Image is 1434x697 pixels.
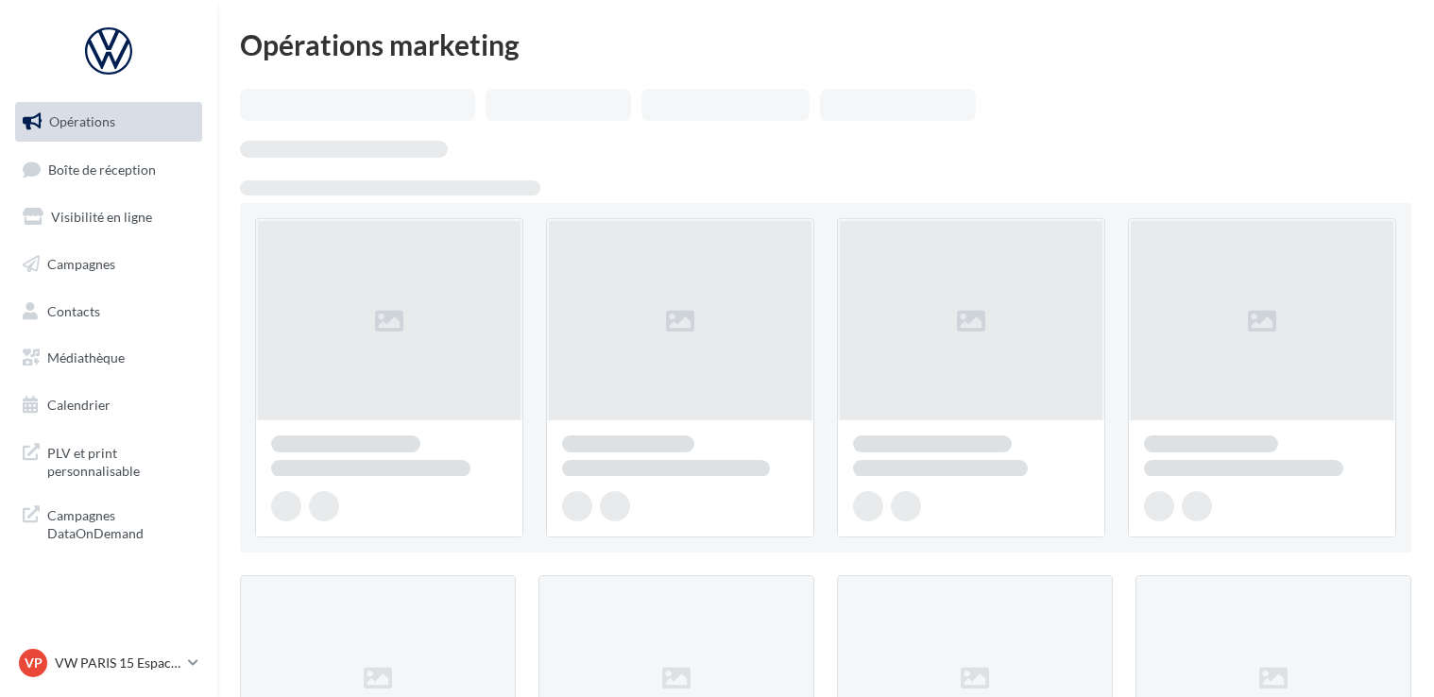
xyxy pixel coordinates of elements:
[240,30,1411,59] div: Opérations marketing
[47,256,115,272] span: Campagnes
[11,433,206,488] a: PLV et print personnalisable
[48,161,156,177] span: Boîte de réception
[47,302,100,318] span: Contacts
[47,397,111,413] span: Calendrier
[11,197,206,237] a: Visibilité en ligne
[11,385,206,425] a: Calendrier
[11,245,206,284] a: Campagnes
[11,292,206,331] a: Contacts
[11,338,206,378] a: Médiathèque
[15,645,202,681] a: VP VW PARIS 15 Espace Suffren
[55,654,180,672] p: VW PARIS 15 Espace Suffren
[47,349,125,365] span: Médiathèque
[25,654,43,672] span: VP
[47,440,195,481] span: PLV et print personnalisable
[47,502,195,543] span: Campagnes DataOnDemand
[51,209,152,225] span: Visibilité en ligne
[49,113,115,129] span: Opérations
[11,102,206,142] a: Opérations
[11,149,206,190] a: Boîte de réception
[11,495,206,551] a: Campagnes DataOnDemand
